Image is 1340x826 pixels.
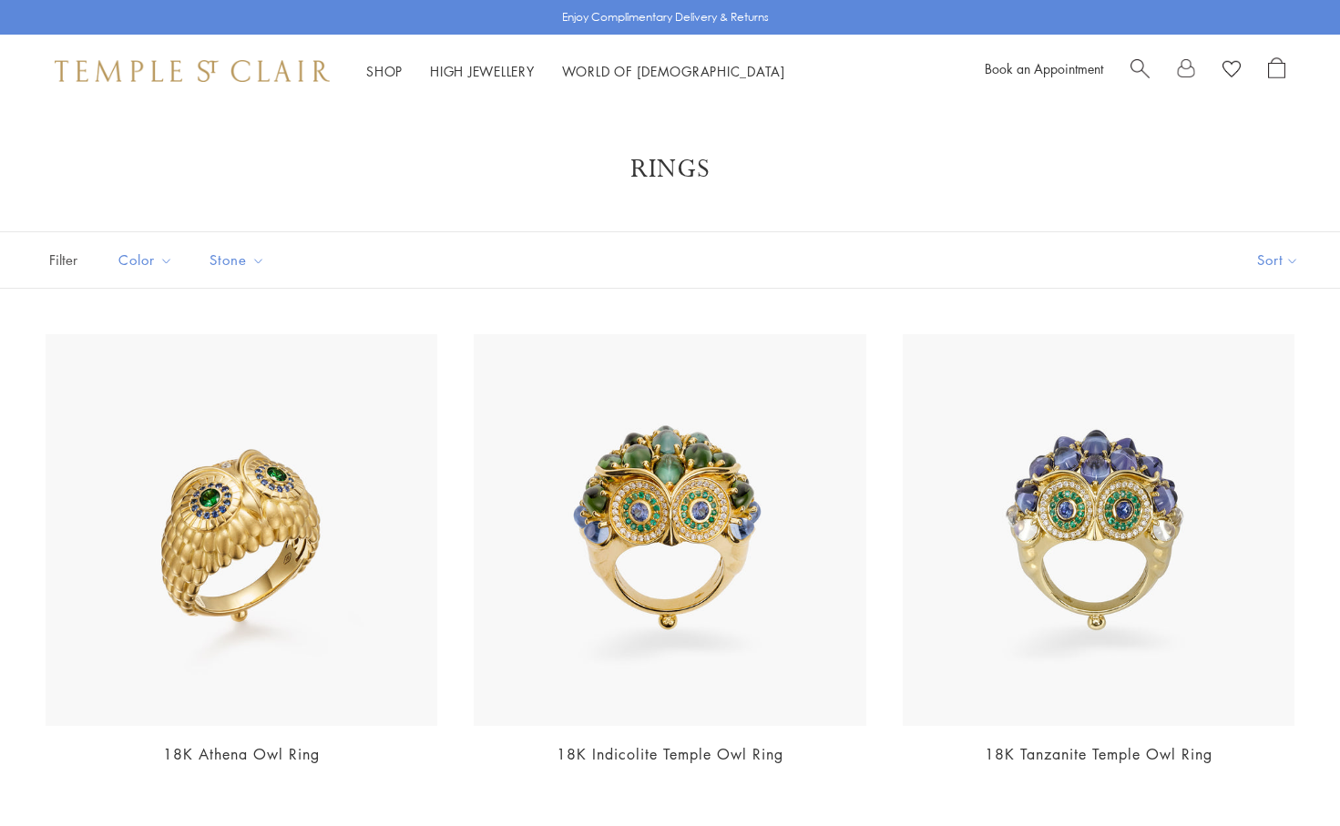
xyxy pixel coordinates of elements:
[562,8,769,26] p: Enjoy Complimentary Delivery & Returns
[474,334,865,726] img: 18K Indicolite Temple Owl Ring
[985,744,1212,764] a: 18K Tanzanite Temple Owl Ring
[985,59,1103,77] a: Book an Appointment
[55,60,330,82] img: Temple St. Clair
[73,153,1267,186] h1: Rings
[200,249,279,271] span: Stone
[1222,57,1241,85] a: View Wishlist
[1216,232,1340,288] button: Show sort by
[1130,57,1150,85] a: Search
[366,60,785,83] nav: Main navigation
[557,744,783,764] a: 18K Indicolite Temple Owl Ring
[562,62,785,80] a: World of [DEMOGRAPHIC_DATA]World of [DEMOGRAPHIC_DATA]
[366,62,403,80] a: ShopShop
[109,249,187,271] span: Color
[430,62,535,80] a: High JewelleryHigh Jewellery
[163,744,320,764] a: 18K Athena Owl Ring
[196,240,279,280] button: Stone
[105,240,187,280] button: Color
[1268,57,1285,85] a: Open Shopping Bag
[903,334,1294,726] img: 18K Tanzanite Temple Owl Ring
[46,334,437,726] img: R36865-OWLTGBS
